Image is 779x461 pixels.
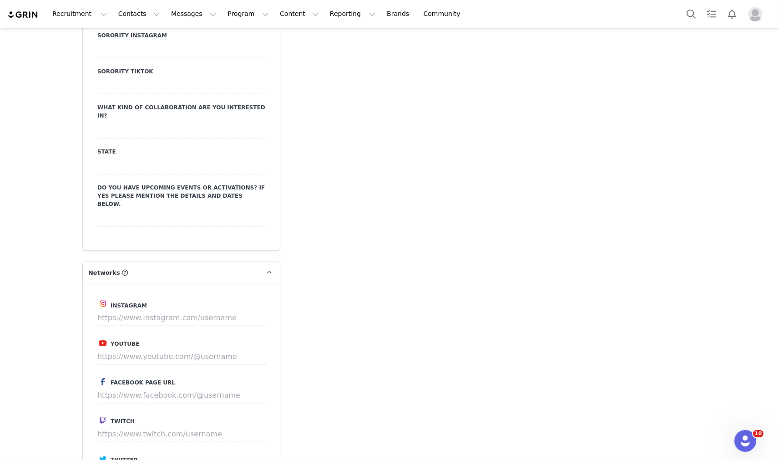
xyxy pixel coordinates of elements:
label: What kind of collaboration are you interested in? [97,103,265,120]
input: https://www.facebook.com/@username [97,387,266,404]
input: https://www.youtube.com/@username [97,348,266,365]
a: Community [418,4,470,24]
img: instagram.svg [99,300,106,307]
label: Sorority Instagram [97,31,265,40]
span: Facebook Page URL [111,379,175,386]
body: Rich Text Area. Press ALT-0 for help. [7,7,374,17]
button: Content [274,4,324,24]
img: grin logo [7,10,39,19]
img: placeholder-profile.jpg [748,7,763,21]
button: Profile [743,7,772,21]
span: Youtube [111,341,139,347]
a: Tasks [702,4,722,24]
span: Instagram [111,302,147,309]
span: Networks [88,268,120,277]
input: https://www.instagram.com/username [97,310,266,326]
label: Do you have upcoming events or activations? If yes please mention the details and dates below. [97,184,265,208]
label: Sorority Tiktok [97,67,265,76]
button: Reporting [324,4,381,24]
span: Twitch [111,418,135,425]
span: 10 [753,430,764,437]
button: Messages [166,4,222,24]
button: Search [681,4,701,24]
input: https://www.twitch.com/username [97,426,266,442]
iframe: Intercom live chat [734,430,756,452]
label: State [97,148,265,156]
button: Contacts [113,4,165,24]
button: Notifications [722,4,742,24]
a: Brands [381,4,417,24]
button: Program [222,4,274,24]
button: Recruitment [47,4,112,24]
